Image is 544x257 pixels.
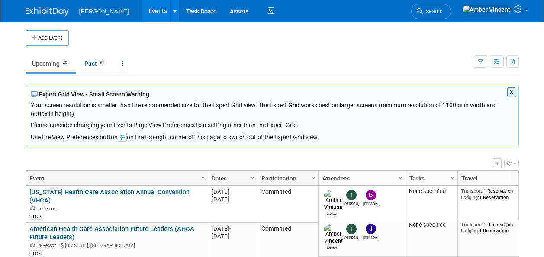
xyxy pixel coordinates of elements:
[229,225,231,232] span: -
[461,228,479,234] span: Lodging:
[97,59,107,66] span: 91
[60,59,70,66] span: 26
[461,222,523,234] div: 1 Reservation 1 Reservation
[212,225,254,232] div: [DATE]
[30,243,35,247] img: In-Person Event
[346,190,357,200] img: Traci Varon
[229,189,231,195] span: -
[258,186,318,223] td: Committed
[261,171,312,186] a: Participation
[366,190,376,200] img: Brandon Stephens
[29,225,194,241] a: American Health Care Association Future Leaders (AHCA Future Leaders)
[423,8,443,15] span: Search
[79,8,129,15] span: [PERSON_NAME]
[309,171,318,184] a: Column Settings
[324,211,339,216] div: Amber Vincent
[462,5,511,14] img: Amber Vincent
[78,55,113,72] a: Past91
[344,234,359,240] div: Traci Varon
[409,188,454,195] div: None specified
[31,90,514,99] div: Expert Grid View - Small Screen Warning
[448,171,457,184] a: Column Settings
[248,171,258,184] a: Column Settings
[461,171,521,186] a: Travel
[324,190,343,211] img: Amber Vincent
[461,188,483,194] span: Transport:
[366,224,376,234] img: Jaime Butler
[461,194,479,200] span: Lodging:
[461,222,483,228] span: Transport:
[212,188,254,196] div: [DATE]
[363,234,378,240] div: Jaime Butler
[212,171,252,186] a: Dates
[346,224,357,234] img: Traci Varon
[397,174,404,181] span: Column Settings
[26,30,69,46] button: Add Event
[31,99,514,129] div: Your screen resolution is smaller than the recommended size for the Expert Grid view. The Expert ...
[26,55,76,72] a: Upcoming26
[449,174,456,181] span: Column Settings
[324,224,343,244] img: Amber Vincent
[249,174,256,181] span: Column Settings
[396,171,406,184] a: Column Settings
[30,206,35,210] img: In-Person Event
[37,243,59,248] span: In-Person
[31,118,514,129] div: Please consider changing your Events Page View Preferences to a setting other than the Expert Grid.
[29,171,202,186] a: Event
[31,129,514,142] div: Use the View Preferences button on the top-right corner of this page to switch out of the Expert ...
[29,188,190,204] a: [US_STATE] Health Care Association Annual Convention (VHCA)
[29,241,204,249] div: [US_STATE], [GEOGRAPHIC_DATA]
[409,171,452,186] a: Tasks
[29,250,44,257] div: TCS
[198,171,208,184] a: Column Settings
[212,196,254,203] div: [DATE]
[363,200,378,206] div: Brandon Stephens
[461,188,523,200] div: 1 Reservation 1 Reservation
[26,7,69,16] img: ExhibitDay
[37,206,59,212] span: In-Person
[200,174,206,181] span: Column Settings
[411,4,451,19] a: Search
[212,232,254,240] div: [DATE]
[310,174,317,181] span: Column Settings
[344,200,359,206] div: Traci Varon
[29,213,44,220] div: TCS
[324,244,339,250] div: Amber Vincent
[507,87,516,97] button: X
[409,222,454,228] div: None specified
[322,171,400,186] a: Attendees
